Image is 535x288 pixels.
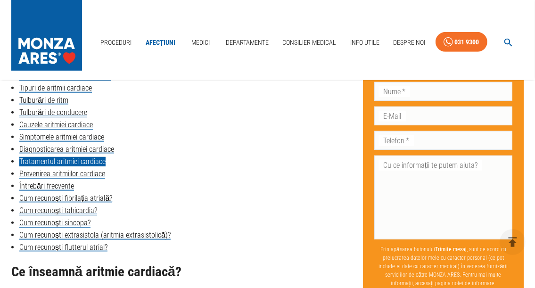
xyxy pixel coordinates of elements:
[19,120,93,130] a: Cauzele aritmiei cardiace
[19,243,107,252] a: Cum recunoști flutterul atrial?
[19,206,97,215] a: Cum recunoști tahicardia?
[19,218,91,228] a: Cum recunoști sincopa?
[455,36,479,48] div: 031 9300
[97,33,135,52] a: Proceduri
[346,33,383,52] a: Info Utile
[19,194,112,203] a: Cum recunoști fibrilația atrială?
[19,230,171,240] a: Cum recunoști extrasistola (aritmia extrasistolică)?
[436,32,487,52] a: 031 9300
[19,181,74,191] a: Întrebări frecvente
[19,169,105,179] a: Prevenirea aritmiilor cardiace
[19,157,106,166] a: Tratamentul aritmiei cardiace
[435,246,467,253] b: Trimite mesaj
[142,33,180,52] a: Afecțiuni
[19,108,87,117] a: Tulburări de conducere
[19,83,92,93] a: Tipuri de aritmii cardiace
[11,264,348,280] h2: Ce înseamnă aritmie cardiacă?
[186,33,216,52] a: Medici
[279,33,340,52] a: Consilier Medical
[19,145,114,154] a: Diagnosticarea aritmiei cardiace
[222,33,272,52] a: Departamente
[500,229,526,255] button: delete
[19,132,104,142] a: Simptomele aritmiei cardiace
[389,33,429,52] a: Despre Noi
[19,96,68,105] a: Tulburări de ritm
